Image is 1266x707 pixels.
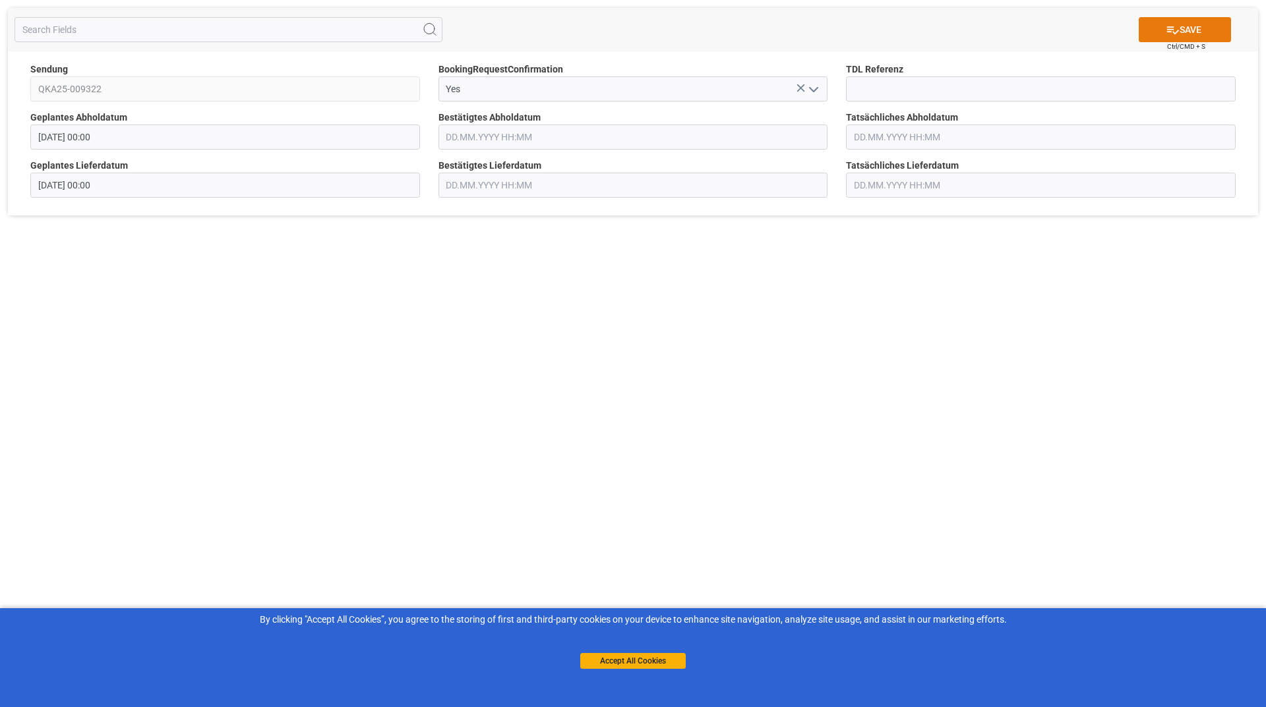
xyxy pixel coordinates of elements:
[30,125,420,150] input: DD.MM.YYYY HH:MM
[1139,17,1231,42] button: SAVE
[15,17,442,42] input: Search Fields
[1167,42,1205,51] span: Ctrl/CMD + S
[580,653,686,669] button: Accept All Cookies
[438,173,828,198] input: DD.MM.YYYY HH:MM
[438,111,541,125] span: Bestätigtes Abholdatum
[30,173,420,198] input: DD.MM.YYYY HH:MM
[9,613,1257,627] div: By clicking "Accept All Cookies”, you agree to the storing of first and third-party cookies on yo...
[30,159,128,173] span: Geplantes Lieferdatum
[846,63,903,76] span: TDL Referenz
[846,125,1236,150] input: DD.MM.YYYY HH:MM
[438,63,563,76] span: BookingRequestConfirmation
[803,79,823,99] button: open menu
[438,159,541,173] span: Bestätigtes Lieferdatum
[846,159,959,173] span: Tatsächliches Lieferdatum
[30,63,68,76] span: Sendung
[30,111,127,125] span: Geplantes Abholdatum
[438,125,828,150] input: DD.MM.YYYY HH:MM
[846,111,958,125] span: Tatsächliches Abholdatum
[846,173,1236,198] input: DD.MM.YYYY HH:MM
